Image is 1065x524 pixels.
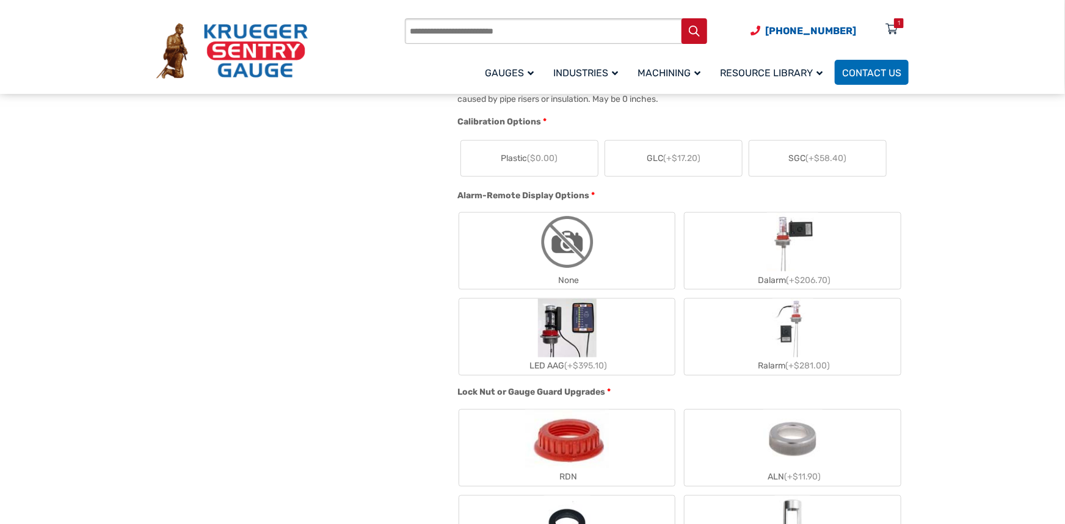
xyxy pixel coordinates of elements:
a: Industries [546,58,630,87]
a: Phone Number (920) 434-8860 [751,23,856,38]
span: Industries [553,67,618,79]
div: ALN [685,468,901,486]
label: Ralarm [685,299,901,375]
div: LED AAG [459,357,675,375]
label: None [459,213,675,289]
a: Gauges [478,58,546,87]
div: None [459,271,675,289]
label: RDN [459,410,675,486]
span: GLC [647,152,700,165]
label: Dalarm [685,213,901,289]
span: SGC [788,152,846,165]
label: LED AAG [459,299,675,375]
div: Ralarm [685,357,901,375]
span: (+$17.20) [663,153,700,163]
span: (+$11.90) [784,472,821,483]
abbr: required [607,386,611,399]
span: Resource Library [720,67,823,79]
div: RDN [459,468,675,486]
span: Alarm-Remote Display Options [457,190,589,201]
span: (+$206.70) [786,275,831,285]
a: Resource Library [713,58,835,87]
span: Plastic [501,152,558,165]
img: Krueger Sentry Gauge [156,23,308,79]
span: Lock Nut or Gauge Guard Upgrades [457,387,605,398]
span: Machining [638,67,700,79]
span: (+$58.40) [805,153,846,163]
div: Dalarm [685,271,901,289]
span: ($0.00) [527,153,558,163]
a: Machining [630,58,713,87]
span: Gauges [485,67,534,79]
abbr: required [543,115,547,128]
abbr: required [591,189,595,202]
span: (+$281.00) [786,361,831,371]
a: Contact Us [835,60,909,85]
div: 1 [898,18,900,28]
span: [PHONE_NUMBER] [765,25,856,37]
span: Contact Us [842,67,901,79]
span: (+$395.10) [564,361,607,371]
span: Calibration Options [457,117,541,127]
div: Distance from full to gauge threads. This is dead space on top of tank, usually caused by pipe ri... [457,79,886,104]
label: ALN [685,410,901,486]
